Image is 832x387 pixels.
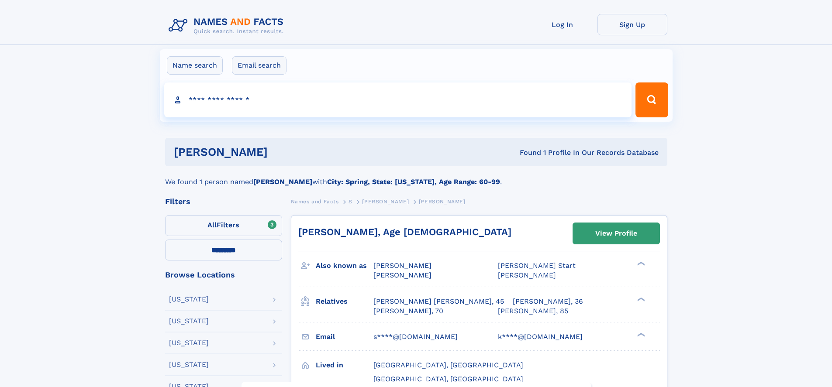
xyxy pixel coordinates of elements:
[373,361,523,369] span: [GEOGRAPHIC_DATA], [GEOGRAPHIC_DATA]
[316,358,373,373] h3: Lived in
[316,329,373,344] h3: Email
[165,198,282,205] div: Filters
[165,14,291,38] img: Logo Names and Facts
[635,332,646,337] div: ❯
[597,14,667,35] a: Sign Up
[373,297,504,306] a: [PERSON_NAME] [PERSON_NAME], 45
[362,196,409,207] a: [PERSON_NAME]
[207,221,217,229] span: All
[253,178,312,186] b: [PERSON_NAME]
[595,223,637,243] div: View Profile
[291,196,339,207] a: Names and Facts
[635,296,646,302] div: ❯
[394,148,659,158] div: Found 1 Profile In Our Records Database
[316,294,373,309] h3: Relatives
[169,296,209,303] div: [US_STATE]
[165,215,282,236] label: Filters
[327,178,500,186] b: City: Spring, State: [US_STATE], Age Range: 60-99
[349,199,352,205] span: S
[164,82,632,117] input: search input
[373,306,443,316] a: [PERSON_NAME], 70
[373,271,432,279] span: [PERSON_NAME]
[165,166,667,187] div: We found 1 person named with .
[373,375,523,383] span: [GEOGRAPHIC_DATA], [GEOGRAPHIC_DATA]
[174,147,394,158] h1: [PERSON_NAME]
[635,82,668,117] button: Search Button
[167,56,223,75] label: Name search
[635,261,646,267] div: ❯
[513,297,583,306] a: [PERSON_NAME], 36
[169,318,209,325] div: [US_STATE]
[419,199,466,205] span: [PERSON_NAME]
[316,258,373,273] h3: Also known as
[165,271,282,279] div: Browse Locations
[169,339,209,346] div: [US_STATE]
[498,271,556,279] span: [PERSON_NAME]
[169,361,209,368] div: [US_STATE]
[498,306,568,316] a: [PERSON_NAME], 85
[498,261,576,270] span: [PERSON_NAME] Start
[528,14,597,35] a: Log In
[298,226,511,237] a: [PERSON_NAME], Age [DEMOGRAPHIC_DATA]
[373,261,432,270] span: [PERSON_NAME]
[362,199,409,205] span: [PERSON_NAME]
[573,223,659,244] a: View Profile
[349,196,352,207] a: S
[232,56,287,75] label: Email search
